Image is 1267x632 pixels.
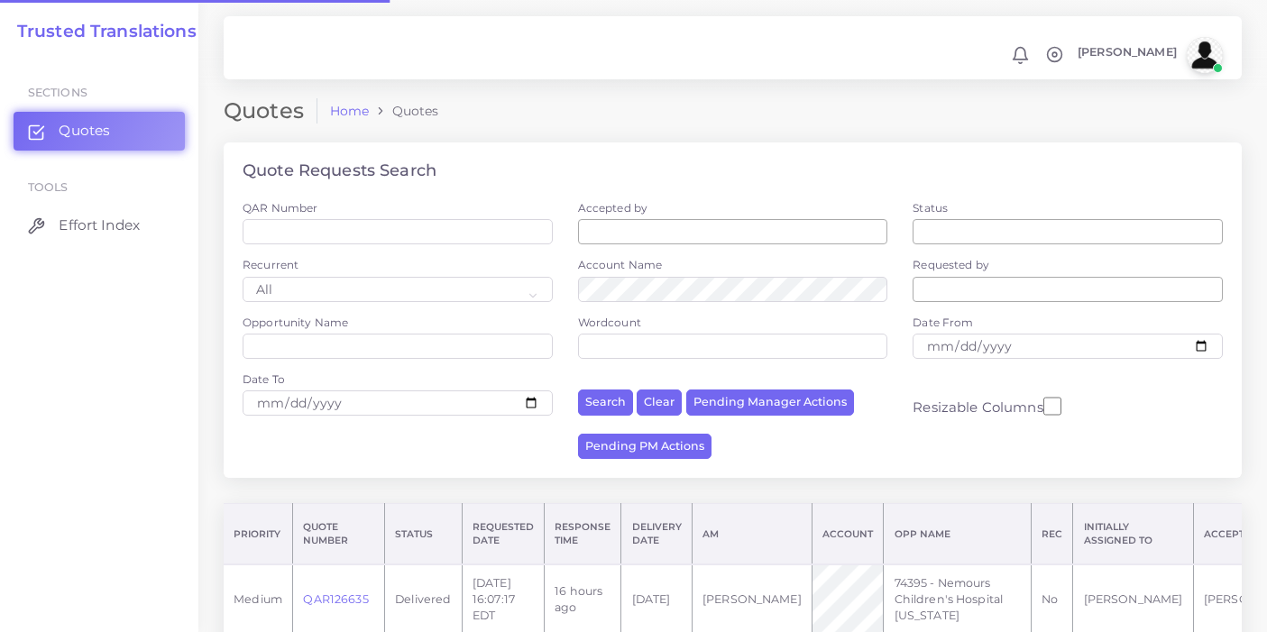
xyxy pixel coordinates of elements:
th: Quote Number [293,504,385,565]
button: Clear [637,389,682,416]
h2: Quotes [224,98,317,124]
label: Wordcount [578,315,641,330]
span: medium [234,592,282,606]
h4: Quote Requests Search [243,161,436,181]
span: Sections [28,86,87,99]
span: Quotes [59,121,110,141]
input: Resizable Columns [1043,395,1061,417]
label: Requested by [913,257,989,272]
th: Opp Name [884,504,1032,565]
a: Home [330,102,370,120]
a: Effort Index [14,206,185,244]
label: Accepted by [578,200,648,215]
th: Response Time [545,504,621,565]
label: Resizable Columns [913,395,1060,417]
button: Pending Manager Actions [686,389,854,416]
a: Quotes [14,112,185,150]
label: Account Name [578,257,663,272]
th: Initially Assigned to [1073,504,1193,565]
button: Search [578,389,633,416]
th: Status [385,504,463,565]
span: [PERSON_NAME] [1078,47,1177,59]
th: AM [692,504,812,565]
label: Date To [243,371,285,387]
button: Pending PM Actions [578,434,712,460]
th: Priority [224,504,293,565]
th: Delivery Date [621,504,692,565]
a: Trusted Translations [5,22,197,42]
li: Quotes [369,102,438,120]
label: Status [913,200,948,215]
label: QAR Number [243,200,317,215]
th: REC [1032,504,1073,565]
a: [PERSON_NAME]avatar [1069,37,1229,73]
span: Effort Index [59,215,140,235]
a: QAR126635 [303,592,368,606]
label: Recurrent [243,257,298,272]
label: Opportunity Name [243,315,348,330]
th: Requested Date [462,504,544,565]
label: Date From [913,315,973,330]
th: Account [812,504,883,565]
span: Tools [28,180,69,194]
img: avatar [1187,37,1223,73]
